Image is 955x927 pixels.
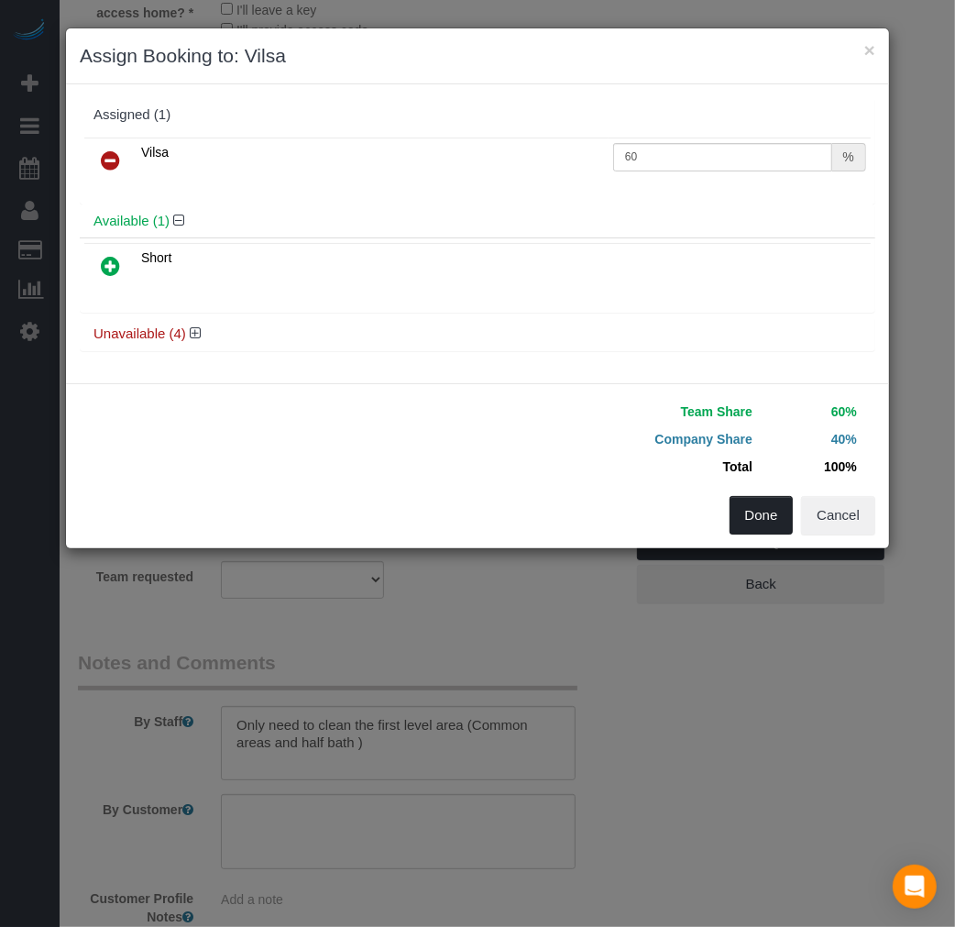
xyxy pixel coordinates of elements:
[80,42,875,70] h3: Assign Booking to: Vilsa
[757,425,862,453] td: 40%
[832,143,866,171] div: %
[141,145,169,160] span: Vilsa
[893,865,937,909] div: Open Intercom Messenger
[864,40,875,60] button: ×
[93,214,862,229] h4: Available (1)
[757,398,862,425] td: 60%
[757,453,862,480] td: 100%
[141,250,171,265] span: Short
[93,107,862,123] div: Assigned (1)
[801,496,875,535] button: Cancel
[730,496,794,535] button: Done
[93,326,862,342] h4: Unavailable (4)
[491,453,757,480] td: Total
[491,398,757,425] td: Team Share
[491,425,757,453] td: Company Share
